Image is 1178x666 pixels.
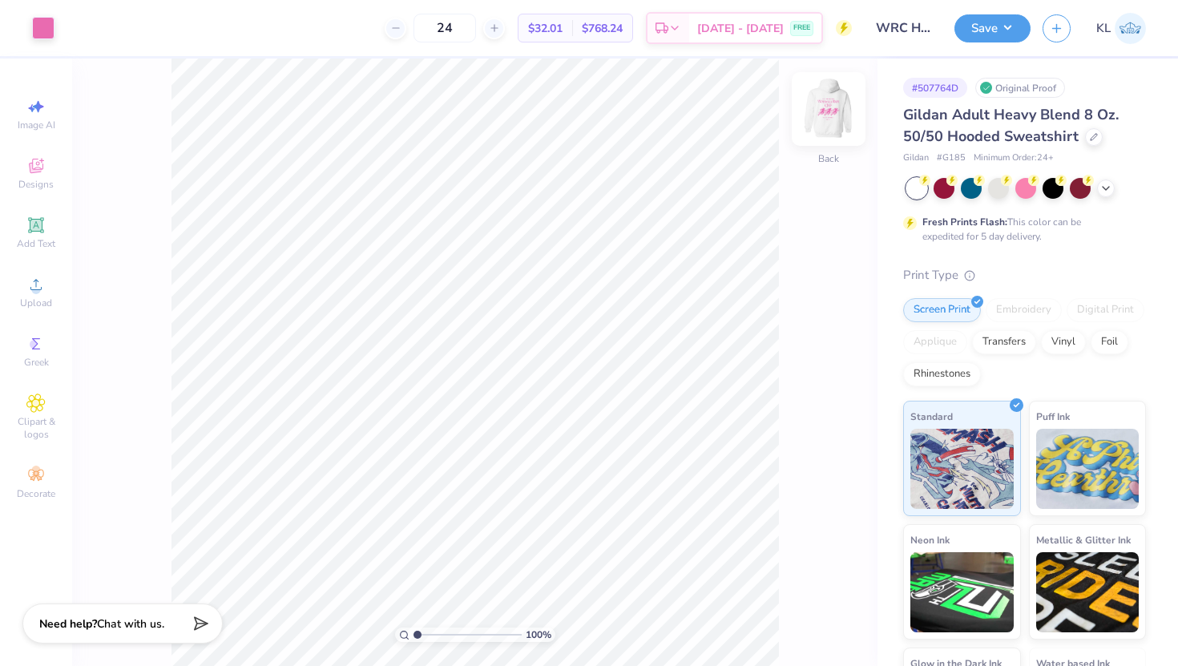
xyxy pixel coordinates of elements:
strong: Need help? [39,616,97,632]
img: Metallic & Glitter Ink [1036,552,1140,632]
img: Neon Ink [910,552,1014,632]
span: # G185 [937,151,966,165]
div: Embroidery [986,298,1062,322]
div: Vinyl [1041,330,1086,354]
div: Print Type [903,266,1146,285]
span: Chat with us. [97,616,164,632]
span: $768.24 [582,20,623,37]
span: Add Text [17,237,55,250]
button: Save [954,14,1031,42]
div: Rhinestones [903,362,981,386]
img: Back [797,77,861,141]
div: Digital Print [1067,298,1144,322]
input: – – [414,14,476,42]
span: Image AI [18,119,55,131]
div: Transfers [972,330,1036,354]
span: Puff Ink [1036,408,1070,425]
span: Greek [24,356,49,369]
span: Standard [910,408,953,425]
span: Upload [20,297,52,309]
span: KL [1096,19,1111,38]
input: Untitled Design [864,12,942,44]
img: Puff Ink [1036,429,1140,509]
img: Standard [910,429,1014,509]
span: Metallic & Glitter Ink [1036,531,1131,548]
div: Screen Print [903,298,981,322]
span: Decorate [17,487,55,500]
span: Clipart & logos [8,415,64,441]
img: Katherine Lee [1115,13,1146,44]
span: 100 % [526,628,551,642]
strong: Fresh Prints Flash: [922,216,1007,228]
span: Gildan [903,151,929,165]
div: Foil [1091,330,1128,354]
a: KL [1096,13,1146,44]
div: This color can be expedited for 5 day delivery. [922,215,1120,244]
span: Minimum Order: 24 + [974,151,1054,165]
span: Designs [18,178,54,191]
div: Back [818,151,839,166]
span: FREE [793,22,810,34]
span: Neon Ink [910,531,950,548]
div: Original Proof [975,78,1065,98]
span: [DATE] - [DATE] [697,20,784,37]
span: $32.01 [528,20,563,37]
span: Gildan Adult Heavy Blend 8 Oz. 50/50 Hooded Sweatshirt [903,105,1119,146]
div: Applique [903,330,967,354]
div: # 507764D [903,78,967,98]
